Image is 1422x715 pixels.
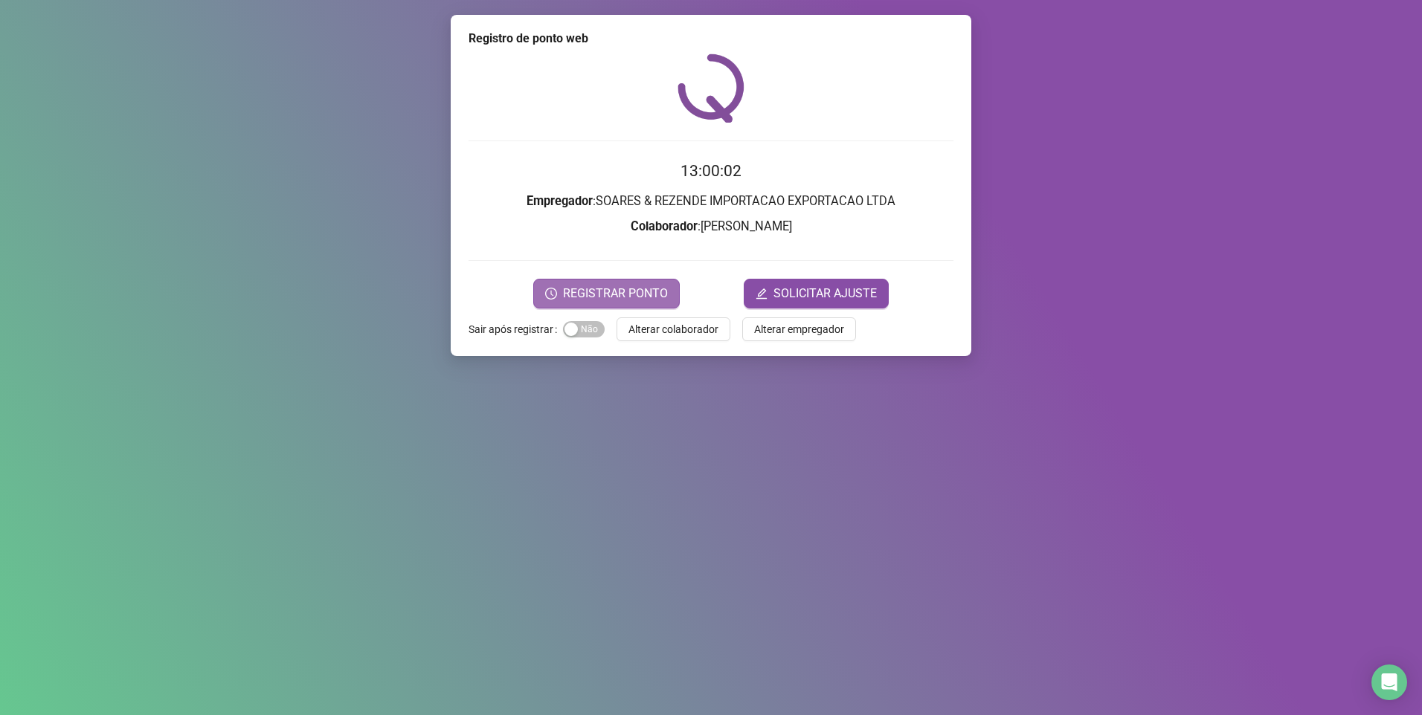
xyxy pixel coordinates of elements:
span: Alterar colaborador [628,321,718,337]
span: edit [756,288,768,300]
button: Alterar colaborador [617,317,730,341]
div: Registro de ponto web [469,30,953,48]
span: SOLICITAR AJUSTE [773,285,877,302]
div: Open Intercom Messenger [1371,664,1407,700]
span: Alterar empregador [754,321,844,337]
button: Alterar empregador [742,317,856,341]
h3: : SOARES & REZENDE IMPORTACAO EXPORTACAO LTDA [469,192,953,211]
strong: Empregador [527,194,593,208]
span: REGISTRAR PONTO [563,285,668,302]
strong: Colaborador [631,219,698,233]
img: QRPoint [678,54,744,123]
time: 13:00:02 [681,162,741,180]
button: editSOLICITAR AJUSTE [744,279,889,308]
label: Sair após registrar [469,317,563,341]
h3: : [PERSON_NAME] [469,217,953,236]
button: REGISTRAR PONTO [533,279,680,308]
span: clock-circle [545,288,557,300]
